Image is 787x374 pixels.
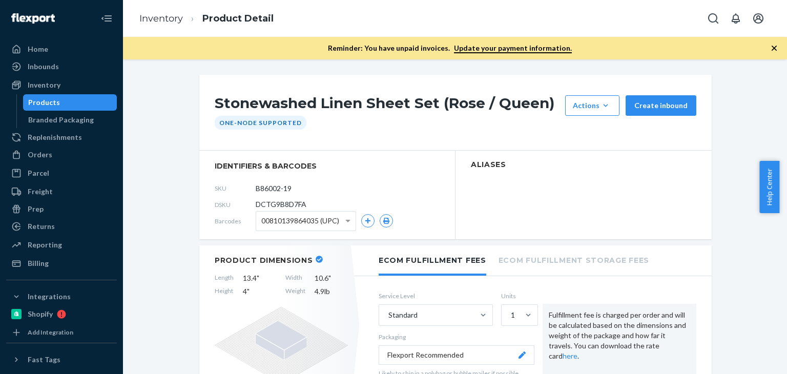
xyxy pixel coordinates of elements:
div: Add Integration [28,328,73,337]
div: Billing [28,258,49,268]
input: Standard [387,310,388,320]
label: Units [501,292,534,300]
a: Prep [6,201,117,217]
div: Returns [28,221,55,232]
span: 4.9 lb [315,286,348,297]
h1: Stonewashed Linen Sheet Set (Rose / Queen) [215,95,560,116]
span: " [328,274,331,282]
p: Packaging [379,333,534,341]
div: Integrations [28,292,71,302]
a: here [563,351,577,360]
a: Replenishments [6,129,117,146]
span: " [247,287,250,296]
a: Home [6,41,117,57]
div: Actions [573,100,612,111]
span: 00810139864035 (UPC) [261,212,339,230]
span: SKU [215,184,256,193]
li: Ecom Fulfillment Storage Fees [499,245,649,274]
div: One-Node Supported [215,116,306,130]
button: Fast Tags [6,351,117,368]
a: Products [23,94,117,111]
div: Inventory [28,80,60,90]
a: Inventory [6,77,117,93]
a: Branded Packaging [23,112,117,128]
a: Orders [6,147,117,163]
li: Ecom Fulfillment Fees [379,245,486,276]
div: Prep [28,204,44,214]
button: Integrations [6,288,117,305]
span: DCTG9B8D7FA [256,199,306,210]
div: Standard [388,310,418,320]
div: Home [28,44,48,54]
div: Shopify [28,309,53,319]
a: Inventory [139,13,183,24]
div: Branded Packaging [28,115,94,125]
span: DSKU [215,200,256,209]
label: Service Level [379,292,493,300]
a: Billing [6,255,117,272]
a: Returns [6,218,117,235]
a: Freight [6,183,117,200]
div: Products [28,97,60,108]
a: Product Detail [202,13,274,24]
a: Parcel [6,165,117,181]
span: Barcodes [215,217,256,225]
span: Height [215,286,234,297]
div: Fast Tags [28,355,60,365]
a: Shopify [6,306,117,322]
button: Close Navigation [96,8,117,29]
span: 4 [243,286,276,297]
button: Help Center [759,161,779,213]
div: Replenishments [28,132,82,142]
img: Flexport logo [11,13,55,24]
h2: Product Dimensions [215,256,313,265]
a: Inbounds [6,58,117,75]
button: Actions [565,95,619,116]
span: identifiers & barcodes [215,161,440,171]
div: Freight [28,186,53,197]
span: Weight [285,286,305,297]
span: 10.6 [315,273,348,283]
div: Orders [28,150,52,160]
button: Open Search Box [703,8,723,29]
button: Open account menu [748,8,769,29]
a: Reporting [6,237,117,253]
button: Create inbound [626,95,696,116]
button: Open notifications [726,8,746,29]
a: Update your payment information. [454,44,572,53]
div: Inbounds [28,61,59,72]
div: 1 [511,310,515,320]
span: Length [215,273,234,283]
a: Add Integration [6,326,117,339]
span: 13.4 [243,273,276,283]
h2: Aliases [471,161,696,169]
div: Reporting [28,240,62,250]
input: 1 [510,310,511,320]
div: Parcel [28,168,49,178]
span: Width [285,273,305,283]
p: Reminder: You have unpaid invoices. [328,43,572,53]
button: Flexport Recommended [379,345,534,365]
span: " [257,274,259,282]
ol: breadcrumbs [131,4,282,34]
